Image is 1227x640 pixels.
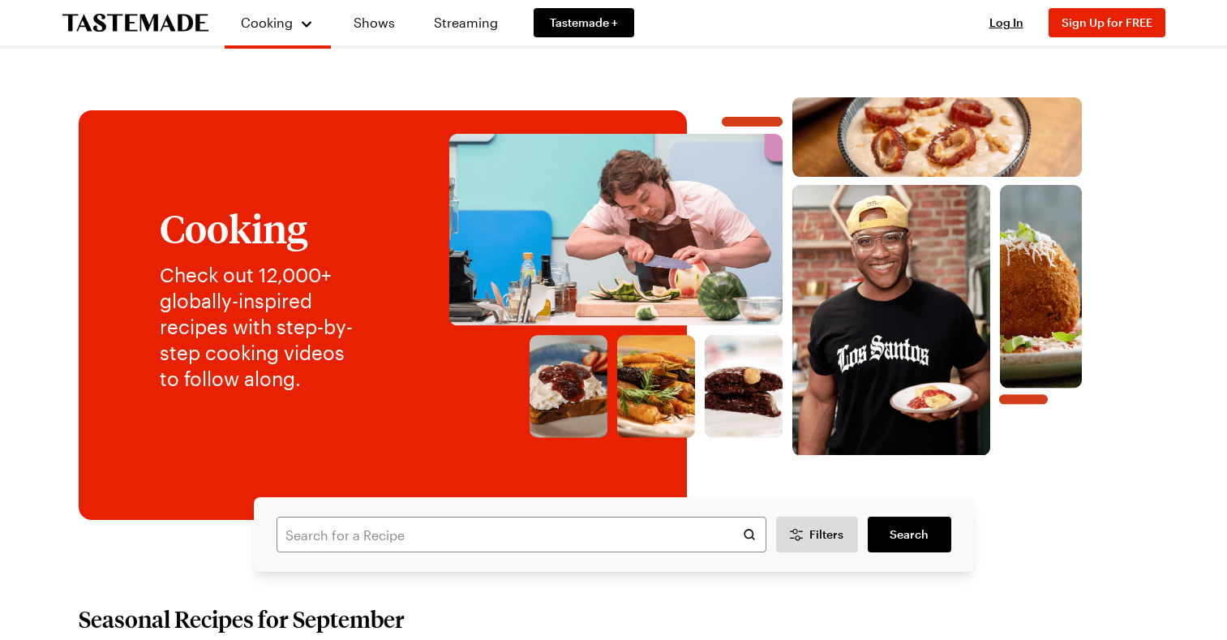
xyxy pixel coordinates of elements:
[776,517,859,552] button: Desktop filters
[1062,15,1152,29] span: Sign Up for FREE
[241,15,293,30] span: Cooking
[1049,8,1165,37] button: Sign Up for FREE
[868,517,950,552] a: filters
[989,15,1023,29] span: Log In
[79,604,405,634] h2: Seasonal Recipes for September
[550,15,618,31] span: Tastemade +
[890,526,929,543] span: Search
[160,262,367,392] p: Check out 12,000+ globally-inspired recipes with step-by-step cooking videos to follow along.
[241,6,315,39] button: Cooking
[277,517,766,552] input: Search for a Recipe
[974,15,1039,31] button: Log In
[399,97,1133,455] img: Explore recipes
[62,14,208,32] a: To Tastemade Home Page
[534,8,634,37] a: Tastemade +
[160,207,367,249] h1: Cooking
[809,526,843,543] span: Filters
